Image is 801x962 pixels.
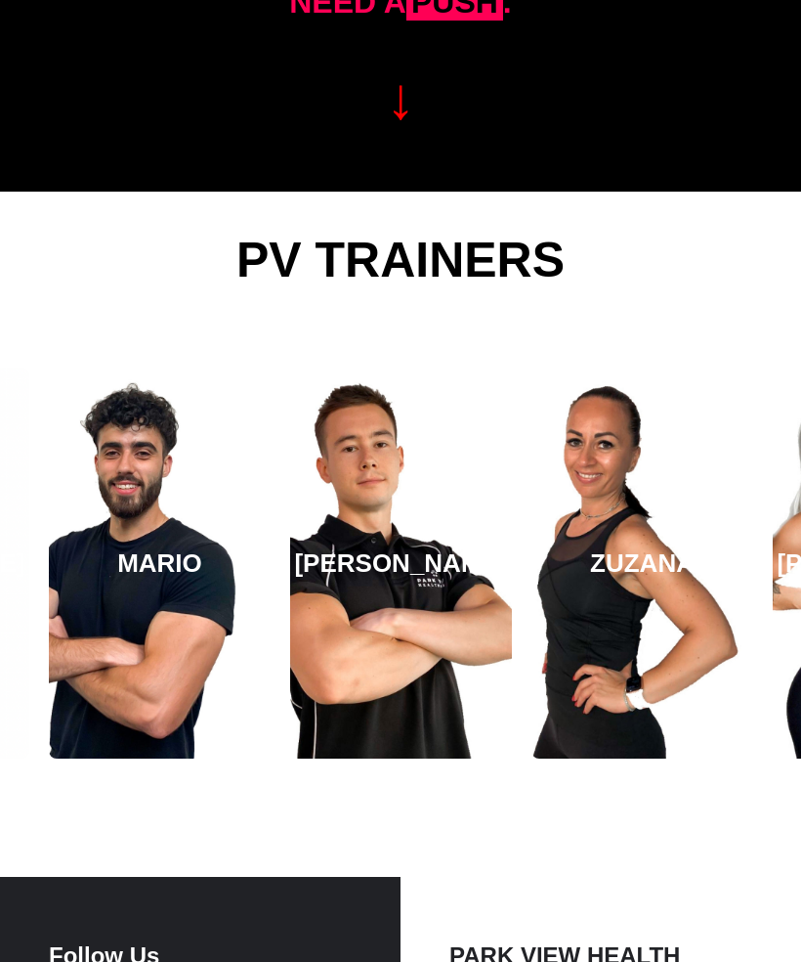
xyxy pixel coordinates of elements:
[294,548,507,579] h3: [PERSON_NAME]
[2,829,799,874] a: 14 day free trial to PVTV -START NOW
[49,368,271,759] a: MARIO
[448,843,542,859] b: START NOW
[117,548,202,579] h3: MARIO
[232,221,569,299] span: PV TRAINERS
[590,548,695,579] h3: ZUZANA
[290,368,512,759] a: [PERSON_NAME]
[531,368,753,759] a: ZUZANA
[2,829,799,874] p: 14 day free trial to PVTV -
